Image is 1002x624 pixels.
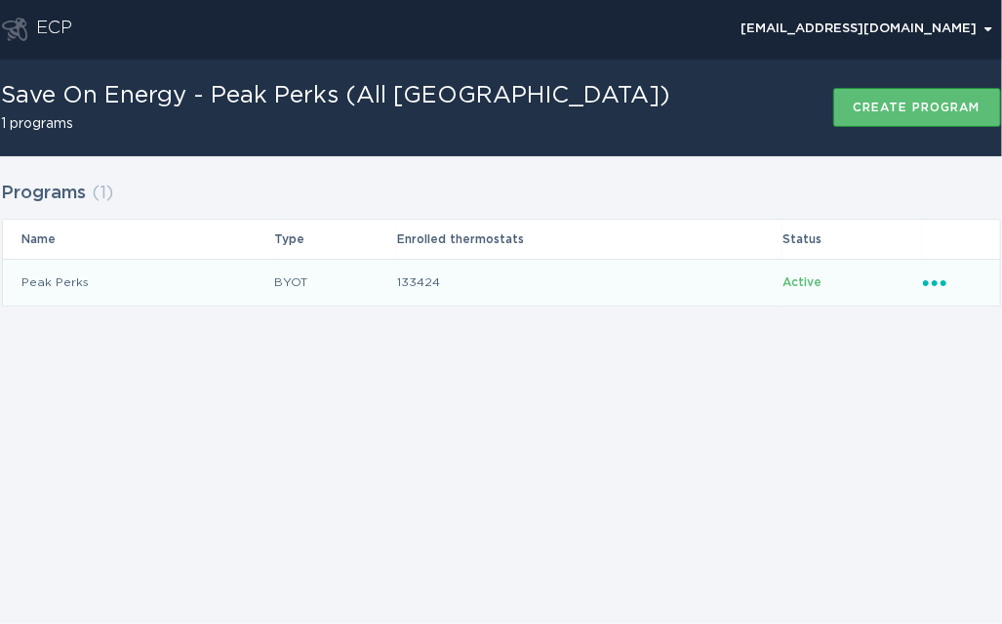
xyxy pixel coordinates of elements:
h2: Programs [2,176,87,211]
div: Create program [854,102,981,113]
div: Popover menu [733,15,1001,44]
h1: Save On Energy - Peak Perks (All [GEOGRAPHIC_DATA]) [2,84,671,107]
tr: Table Headers [3,220,1000,259]
div: Popover menu [923,271,981,293]
th: Name [3,220,274,259]
button: Create program [833,88,1001,127]
th: Status [782,220,922,259]
span: Active [783,276,822,288]
td: BYOT [273,259,396,306]
button: Open user account details [733,15,1001,44]
h2: 1 programs [2,117,671,131]
th: Enrolled thermostats [396,220,782,259]
span: ( 1 ) [93,185,114,202]
div: [EMAIL_ADDRESS][DOMAIN_NAME] [741,23,992,35]
td: Peak Perks [3,259,274,306]
div: ECP [37,18,73,41]
td: 133424 [396,259,782,306]
tr: 17f24b97e58a414881f77a8ad59767bc [3,259,1000,306]
button: Go to dashboard [2,18,27,41]
th: Type [273,220,396,259]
